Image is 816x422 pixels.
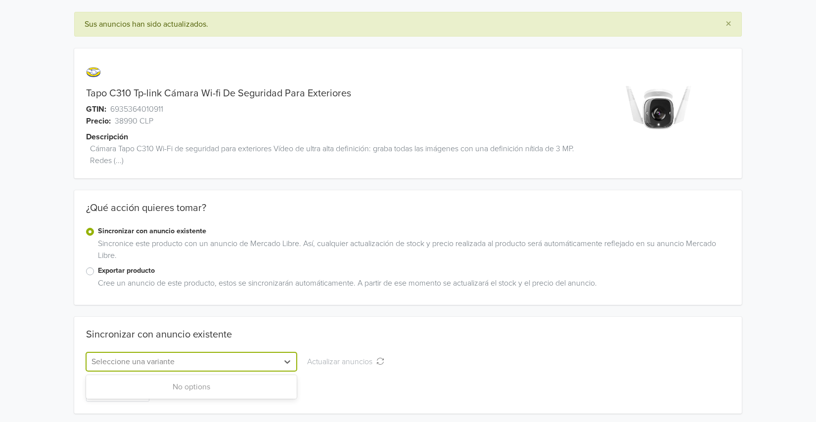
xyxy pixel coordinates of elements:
button: Close [716,12,741,36]
span: Cámara Tapo C310 Wi-Fi de seguridad para exteriores Vídeo de ultra alta definición: graba todas l... [90,143,587,167]
span: Actualizar anuncios [307,357,376,367]
div: Sus anuncios han sido actualizados. [74,12,742,37]
label: Exportar producto [98,265,730,276]
span: GTIN: [86,103,106,115]
span: 38990 CLP [115,115,153,127]
div: Cree un anuncio de este producto, estos se sincronizarán automáticamente. A partir de ese momento... [94,277,730,293]
span: 6935364010911 [110,103,163,115]
div: Sincronizar con anuncio existente [86,329,232,340]
span: Descripción [86,131,128,143]
span: Precio: [86,115,111,127]
div: ¿Qué acción quieres tomar? [74,202,742,226]
div: Sincronice este producto con un anuncio de Mercado Libre. Así, cualquier actualización de stock y... [94,238,730,265]
a: Tapo C310 Tp-link Cámara Wi-fi De Seguridad Para Exteriores [86,87,351,99]
label: Sincronizar con anuncio existente [98,226,730,237]
button: Actualizar anuncios [301,352,391,371]
div: No options [86,377,297,397]
img: product_image [621,68,696,143]
span: × [725,17,731,31]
